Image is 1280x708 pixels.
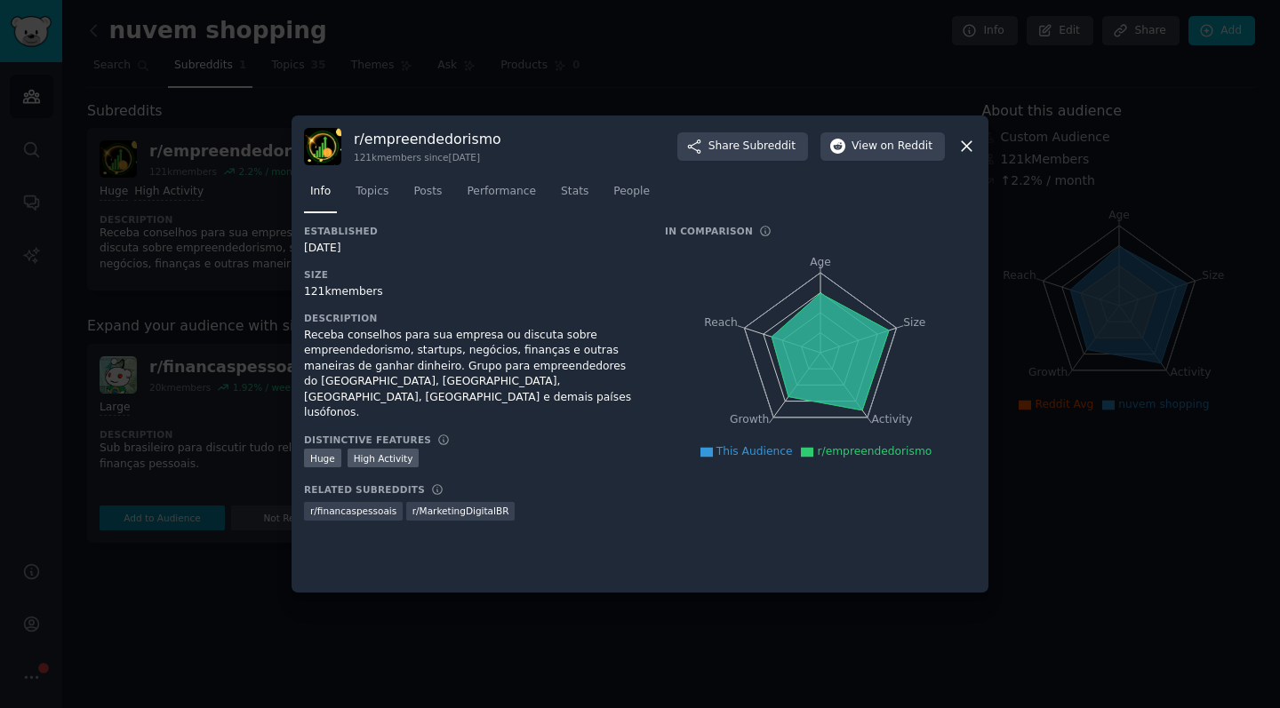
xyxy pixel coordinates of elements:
[304,312,640,324] h3: Description
[304,268,640,281] h3: Size
[810,256,831,268] tspan: Age
[304,483,425,496] h3: Related Subreddits
[881,139,932,155] span: on Reddit
[310,505,396,517] span: r/ financaspessoais
[730,413,769,426] tspan: Growth
[677,132,808,161] button: ShareSubreddit
[304,328,640,421] div: Receba conselhos para sua empresa ou discuta sobre empreendedorismo, startups, negócios, finanças...
[348,449,420,467] div: High Activity
[407,178,448,214] a: Posts
[304,241,640,257] div: [DATE]
[304,178,337,214] a: Info
[304,284,640,300] div: 121k members
[817,445,932,457] span: r/empreendedorismo
[304,434,431,446] h3: Distinctive Features
[356,184,388,200] span: Topics
[304,225,640,237] h3: Established
[467,184,536,200] span: Performance
[412,505,509,517] span: r/ MarketingDigitalBR
[704,315,738,328] tspan: Reach
[354,130,501,148] h3: r/ empreendedorismo
[613,184,650,200] span: People
[708,139,796,155] span: Share
[349,178,395,214] a: Topics
[304,128,341,165] img: empreendedorismo
[903,315,925,328] tspan: Size
[304,449,341,467] div: Huge
[665,225,753,237] h3: In Comparison
[413,184,442,200] span: Posts
[561,184,588,200] span: Stats
[460,178,542,214] a: Performance
[555,178,595,214] a: Stats
[872,413,913,426] tspan: Activity
[716,445,793,457] span: This Audience
[852,139,932,155] span: View
[310,184,331,200] span: Info
[607,178,656,214] a: People
[354,151,501,163] div: 121k members since [DATE]
[743,139,796,155] span: Subreddit
[820,132,945,161] button: Viewon Reddit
